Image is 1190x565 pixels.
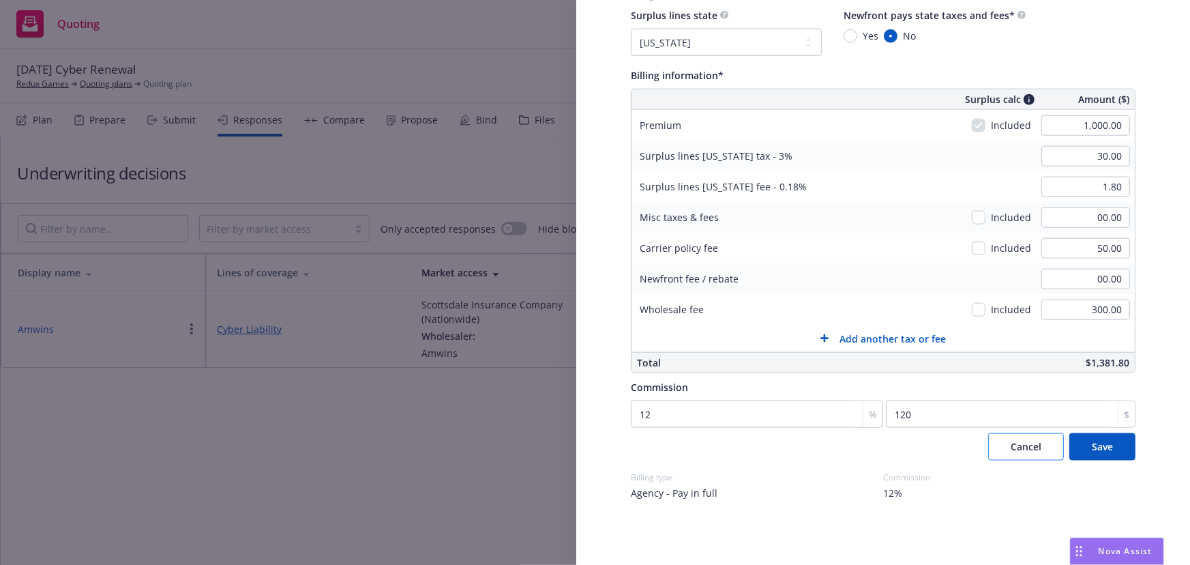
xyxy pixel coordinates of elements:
span: No [903,29,916,43]
span: Surplus lines [US_STATE] fee - 0.18% [640,180,807,193]
div: Drag to move [1071,538,1088,564]
span: Included [991,302,1031,317]
input: Yes [844,29,857,43]
div: Commission [883,472,1135,483]
input: 0.00 [1041,146,1130,166]
button: Add another tax or fee [631,325,1135,352]
span: Total [637,356,661,369]
span: Included [991,210,1031,224]
span: Agency - Pay in full [631,486,717,500]
span: Billing information* [631,69,724,82]
input: 0.00 [1041,300,1130,320]
input: 0.00 [1041,269,1130,289]
input: 0.00 [1041,115,1130,136]
span: Included [991,118,1031,132]
span: Misc taxes & fees [640,211,719,224]
span: Newfront pays state taxes and fees* [844,9,1015,22]
span: Save [1092,440,1113,453]
input: 0.00 [1041,238,1130,259]
input: 0.00 [1041,207,1130,228]
button: Save [1069,433,1135,461]
span: $1,381.80 [1086,356,1129,369]
span: Nova Assist [1099,545,1152,557]
span: % [869,407,877,422]
span: Surplus calc [965,92,1021,106]
span: Newfront fee / rebate [640,272,739,285]
input: 0.00 [1041,177,1130,197]
span: Yes [863,29,878,43]
span: Cancel [1011,440,1041,453]
span: Premium [640,119,681,132]
span: Surplus lines state [631,9,717,22]
span: 12% [883,486,902,500]
span: Commission [631,381,688,394]
span: Add another tax or fee [839,332,946,346]
span: Wholesale fee [640,303,704,316]
span: Carrier policy fee [640,242,718,255]
span: $ [1124,407,1129,422]
input: No [884,29,897,43]
span: Amount ($) [1078,92,1129,106]
span: Surplus lines [US_STATE] tax - 3% [640,149,792,162]
span: Included [991,241,1031,255]
button: Cancel [988,433,1064,461]
button: Nova Assist [1070,538,1164,565]
div: Billing type [631,472,883,483]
